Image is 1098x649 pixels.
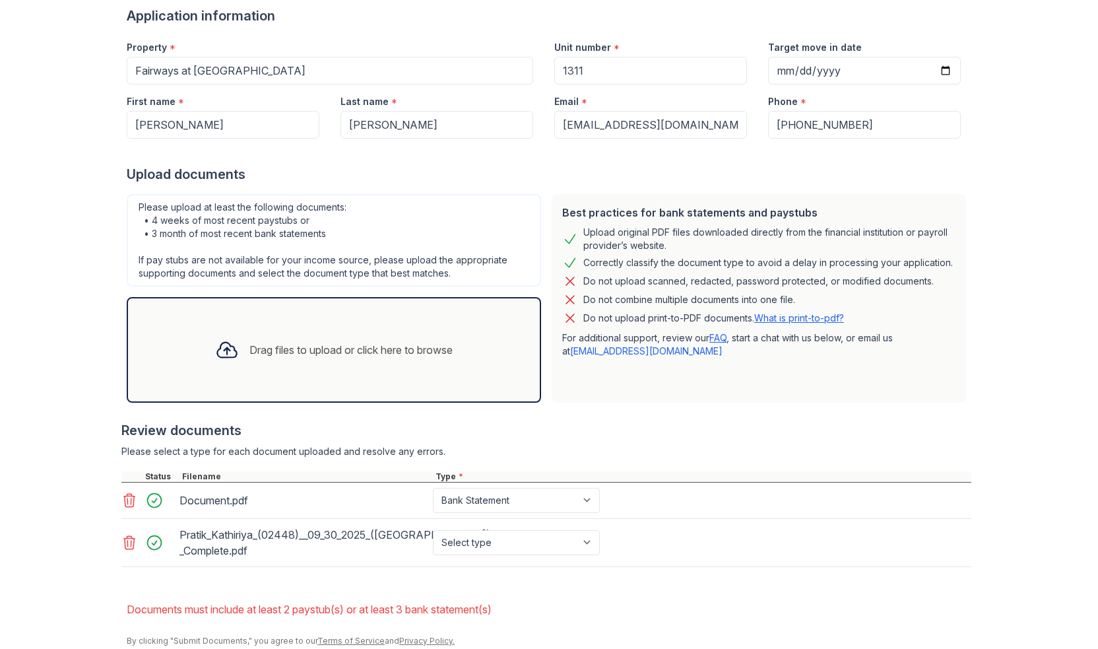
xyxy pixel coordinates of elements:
[554,41,611,54] label: Unit number
[127,165,971,184] div: Upload documents
[583,226,955,252] div: Upload original PDF files downloaded directly from the financial institution or payroll provider’...
[570,345,723,357] a: [EMAIL_ADDRESS][DOMAIN_NAME]
[127,194,541,287] div: Please upload at least the following documents: • 4 weeks of most recent paystubs or • 3 month of...
[179,471,433,482] div: Filename
[127,7,971,25] div: Application information
[179,524,428,561] div: Pratik_Kathiriya_(02448)__09_30_2025_([GEOGRAPHIC_DATA])_-_Complete.pdf
[121,445,971,458] div: Please select a type for each document uploaded and resolve any errors.
[583,312,844,325] p: Do not upload print-to-PDF documents.
[399,636,455,646] a: Privacy Policy.
[127,95,176,108] label: First name
[143,471,179,482] div: Status
[433,471,971,482] div: Type
[768,95,798,108] label: Phone
[317,636,385,646] a: Terms of Service
[127,41,167,54] label: Property
[768,41,862,54] label: Target move in date
[249,342,453,358] div: Drag files to upload or click here to browse
[562,205,955,221] div: Best practices for bank statements and paystubs
[562,331,955,358] p: For additional support, review our , start a chat with us below, or email us at
[583,255,953,271] div: Correctly classify the document type to avoid a delay in processing your application.
[554,95,579,108] label: Email
[340,95,389,108] label: Last name
[709,332,727,343] a: FAQ
[754,312,844,324] a: What is print-to-pdf?
[583,273,934,289] div: Do not upload scanned, redacted, password protected, or modified documents.
[179,490,428,511] div: Document.pdf
[121,421,971,440] div: Review documents
[127,596,971,623] li: Documents must include at least 2 paystub(s) or at least 3 bank statement(s)
[127,636,971,646] div: By clicking "Submit Documents," you agree to our and
[583,292,795,308] div: Do not combine multiple documents into one file.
